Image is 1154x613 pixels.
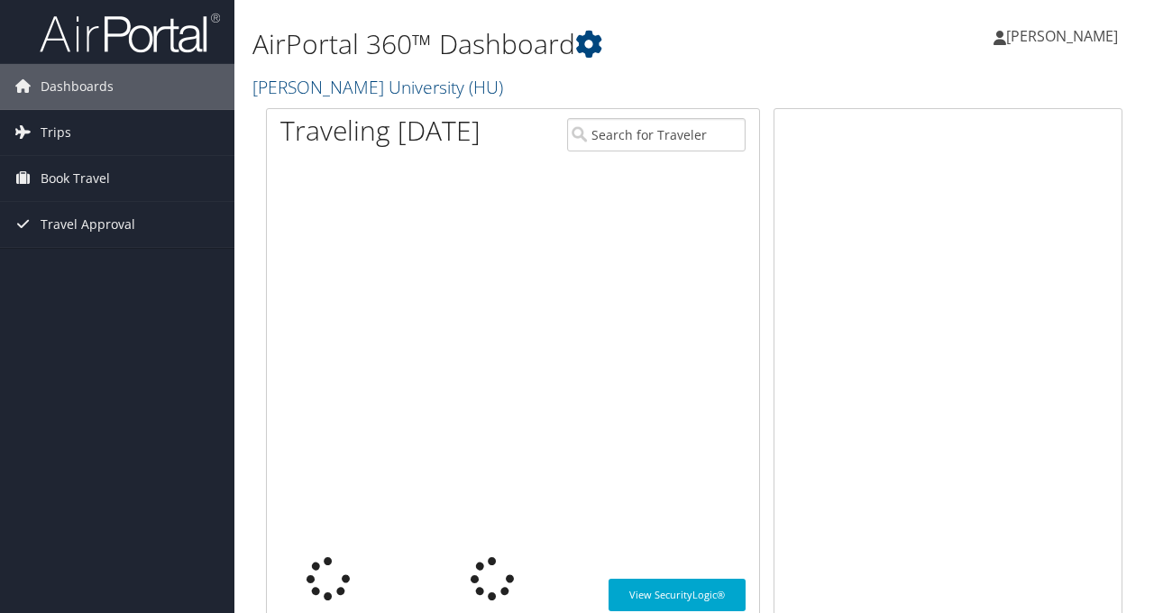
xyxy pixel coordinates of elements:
img: airportal-logo.png [40,12,220,54]
span: Travel Approval [41,202,135,247]
span: Trips [41,110,71,155]
span: Dashboards [41,64,114,109]
a: View SecurityLogic® [609,579,746,611]
input: Search for Traveler [567,118,745,151]
a: [PERSON_NAME] [994,9,1136,63]
span: [PERSON_NAME] [1006,26,1118,46]
h1: Traveling [DATE] [280,112,481,150]
a: [PERSON_NAME] University (HU) [252,75,508,99]
h1: AirPortal 360™ Dashboard [252,25,841,63]
span: Book Travel [41,156,110,201]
